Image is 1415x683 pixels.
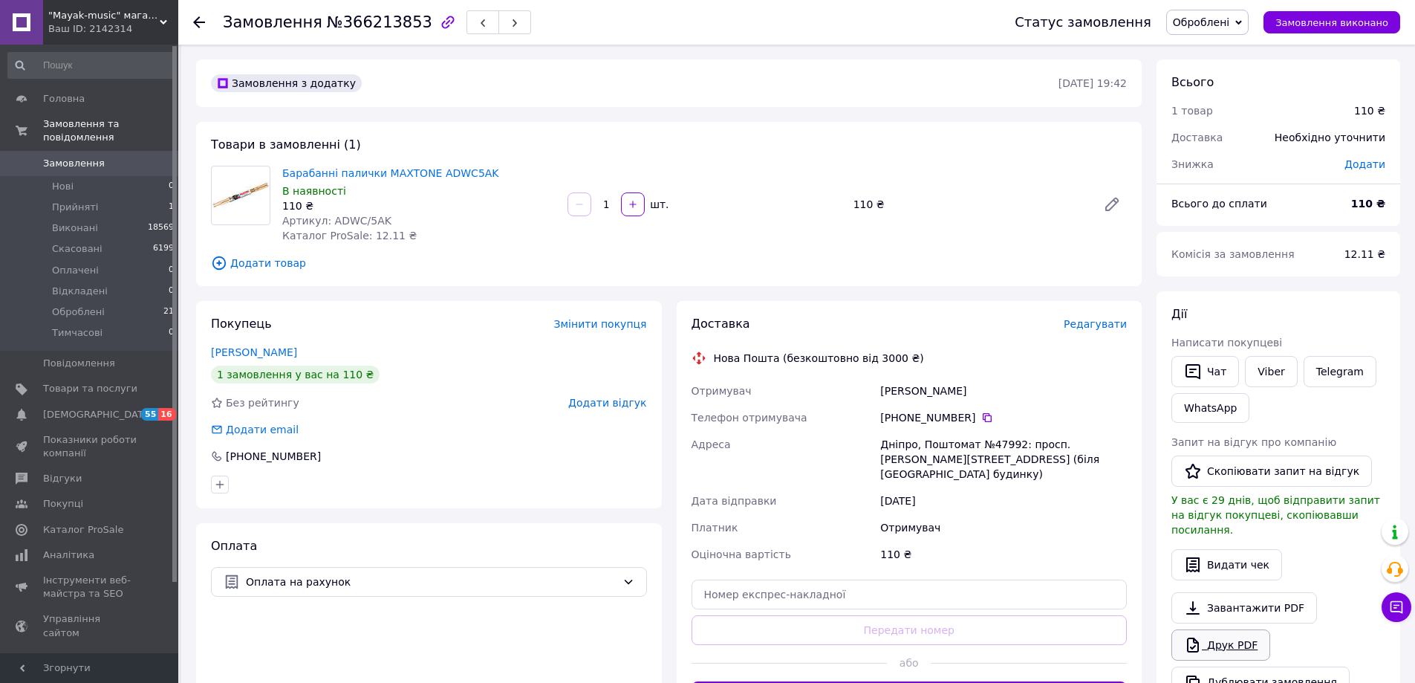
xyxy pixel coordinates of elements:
span: Всього до сплати [1171,198,1267,210]
span: Оброблені [1173,16,1229,28]
span: 1 [169,201,174,214]
span: Замовлення [223,13,322,31]
div: Статус замовлення [1015,15,1151,30]
div: Додати email [209,422,300,437]
span: Додати відгук [568,397,646,409]
span: Управління сайтом [43,612,137,639]
a: Редагувати [1097,190,1127,219]
span: №366213853 [327,13,432,31]
span: 55 [141,408,158,421]
button: Чат з покупцем [1382,592,1411,622]
b: 110 ₴ [1351,198,1385,210]
input: Пошук [7,52,175,79]
span: Оціночна вартість [692,548,791,560]
div: [DATE] [877,488,1130,514]
span: Показники роботи компанії [43,433,137,460]
span: Повідомлення [43,357,115,370]
button: Видати чек [1171,549,1282,580]
button: Скопіювати запит на відгук [1171,456,1372,487]
span: Дії [1171,307,1187,321]
span: Оплата на рахунок [246,574,617,590]
span: У вас є 29 днів, щоб відправити запит на відгук покупцеві, скопіювавши посилання. [1171,494,1380,536]
a: [PERSON_NAME] [211,346,297,358]
span: Додати товар [211,255,1127,271]
span: Замовлення [43,157,105,170]
span: Товари в замовленні (1) [211,137,361,152]
span: Доставка [1171,132,1223,143]
span: Виконані [52,221,98,235]
span: Оплачені [52,264,99,277]
span: Телефон отримувача [692,412,807,424]
span: 0 [169,264,174,277]
span: 18569 [148,221,174,235]
span: 1 товар [1171,105,1213,117]
span: Дата відправки [692,495,777,507]
span: Гаманець компанії [43,652,137,679]
div: Отримувач [877,514,1130,541]
span: 6199 [153,242,174,256]
span: Оплата [211,539,257,553]
div: 1 замовлення у вас на 110 ₴ [211,366,380,383]
div: 110 ₴ [877,541,1130,568]
div: [PHONE_NUMBER] [880,410,1127,425]
a: Барабанні палички MAXTONE ADWC5AK [282,167,499,179]
span: Написати покупцеві [1171,337,1282,349]
span: або [887,656,931,670]
a: Viber [1245,356,1297,387]
span: Покупці [43,497,83,511]
div: [PERSON_NAME] [877,378,1130,404]
button: Чат [1171,356,1239,387]
a: Telegram [1304,356,1376,387]
input: Номер експрес-накладної [692,580,1128,609]
a: WhatsApp [1171,393,1249,423]
span: Платник [692,522,738,534]
div: 110 ₴ [282,198,556,213]
div: Дніпро, Поштомат №47992: просп. [PERSON_NAME][STREET_ADDRESS] (біля [GEOGRAPHIC_DATA] будинку) [877,431,1130,488]
span: Комісія за замовлення [1171,248,1295,260]
div: Додати email [224,422,300,437]
span: Запит на відгук про компанію [1171,436,1336,448]
img: Барабанні палички MAXTONE ADWC5AK [212,181,270,209]
div: [PHONE_NUMBER] [224,449,322,464]
span: Артикул: ADWC/5AK [282,215,391,227]
span: Редагувати [1064,318,1127,330]
span: Відгуки [43,472,82,485]
span: Знижка [1171,158,1214,170]
span: [DEMOGRAPHIC_DATA] [43,408,153,421]
span: Товари та послуги [43,382,137,395]
span: Змінити покупця [554,318,647,330]
span: Адреса [692,438,731,450]
span: Прийняті [52,201,98,214]
span: Аналітика [43,548,94,562]
span: Всього [1171,75,1214,89]
span: Інструменти веб-майстра та SEO [43,574,137,601]
span: 0 [169,285,174,298]
span: Доставка [692,317,750,331]
span: Відкладені [52,285,108,298]
span: 0 [169,180,174,193]
span: 21 [163,305,174,319]
button: Замовлення виконано [1263,11,1400,33]
span: 0 [169,326,174,340]
span: Каталог ProSale [43,523,123,537]
div: Повернутися назад [193,15,205,30]
div: 110 ₴ [1354,103,1385,118]
span: Без рейтингу [226,397,299,409]
div: шт. [646,197,670,212]
span: В наявності [282,185,346,197]
div: 110 ₴ [848,194,1091,215]
span: Тимчасові [52,326,103,340]
span: Головна [43,92,85,106]
time: [DATE] 19:42 [1058,77,1127,89]
div: Нова Пошта (безкоштовно від 3000 ₴) [710,351,928,366]
span: Покупець [211,317,272,331]
span: 12.11 ₴ [1344,248,1385,260]
div: Замовлення з додатку [211,74,362,92]
span: Замовлення виконано [1275,17,1388,28]
span: "Mayak-music" магазин музичних інструментів [48,9,160,22]
span: Отримувач [692,385,752,397]
div: Необхідно уточнити [1266,121,1394,154]
span: Додати [1344,158,1385,170]
span: Скасовані [52,242,103,256]
span: 16 [158,408,175,421]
